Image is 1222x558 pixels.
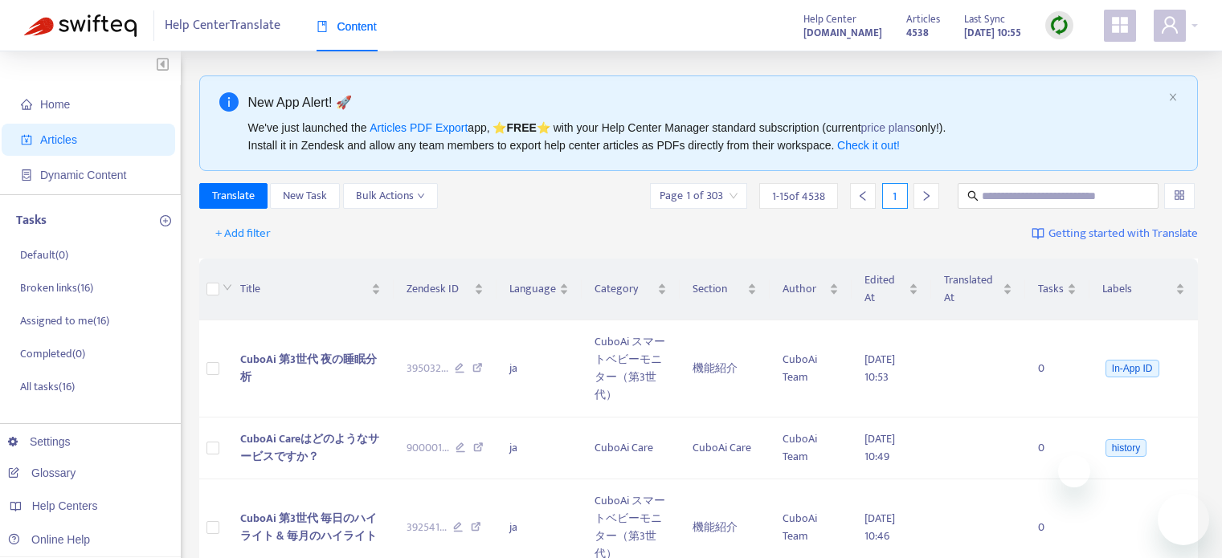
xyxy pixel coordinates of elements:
td: ja [497,320,582,417]
span: close [1168,92,1178,102]
a: Online Help [8,533,90,546]
span: book [317,21,328,32]
span: [DATE] 10:53 [864,350,895,386]
strong: [DATE] 10:55 [964,24,1021,42]
img: image-link [1032,227,1044,240]
strong: [DOMAIN_NAME] [803,24,882,42]
th: Translated At [931,259,1025,320]
p: Assigned to me ( 16 ) [20,312,109,329]
span: 392541 ... [407,519,447,536]
th: Edited At [852,259,931,320]
td: 機能紹介 [680,320,770,417]
span: Tasks [1038,280,1064,298]
span: Help Center Translate [165,10,280,41]
span: CuboAi 第3世代 夜の睡眠分析 [240,350,377,386]
div: We've just launched the app, ⭐ ⭐️ with your Help Center Manager standard subscription (current on... [248,119,1163,154]
iframe: メッセージを閉じる [1058,455,1090,487]
img: sync.dc5367851b00ba804db3.png [1049,15,1069,35]
span: 1 - 15 of 4538 [772,188,825,205]
a: Glossary [8,466,76,479]
span: down [417,192,425,200]
span: Title [240,280,368,298]
p: Broken links ( 16 ) [20,279,93,296]
span: Translate [212,187,255,205]
p: Default ( 0 ) [20,246,68,263]
td: 0 [1025,320,1089,417]
button: close [1168,92,1178,103]
span: [DATE] 10:46 [864,509,895,545]
div: New App Alert! 🚀 [248,92,1163,112]
a: Check it out! [837,139,900,152]
span: 395032 ... [407,360,448,377]
th: Title [227,259,394,320]
td: ja [497,417,582,479]
a: [DOMAIN_NAME] [803,23,882,42]
a: Getting started with Translate [1032,221,1198,246]
td: CuboAi スマートベビーモニター（第3世代） [582,320,680,417]
th: Category [582,259,680,320]
span: home [21,99,32,110]
iframe: メッセージングウィンドウを開くボタン [1158,494,1209,545]
b: FREE [506,121,536,134]
a: Settings [8,435,71,448]
span: In-App ID [1106,360,1159,377]
span: down [223,283,232,292]
td: CuboAi Care [680,417,770,479]
p: Tasks [16,211,47,230]
button: Bulk Actionsdown [343,183,438,209]
span: CuboAi Careはどのようなサービスですか？ [240,430,379,466]
span: container [21,169,32,181]
span: Articles [906,10,940,28]
span: Author [783,280,826,298]
span: Labels [1102,280,1172,298]
p: Completed ( 0 ) [20,345,85,362]
img: Swifteq [24,14,137,37]
span: Articles [40,133,77,146]
span: CuboAi 第3世代 毎日のハイライト & 毎月のハイライト [240,509,377,545]
td: 0 [1025,417,1089,479]
span: Home [40,98,70,111]
span: Last Sync [964,10,1005,28]
th: Zendesk ID [394,259,497,320]
span: Edited At [864,271,905,307]
span: Help Centers [32,499,98,512]
th: Labels [1089,259,1198,320]
a: Articles PDF Export [370,121,468,134]
span: [DATE] 10:49 [864,430,895,466]
span: history [1106,439,1146,457]
th: Language [497,259,582,320]
td: CuboAi Team [770,417,852,479]
span: 900001 ... [407,439,449,457]
button: + Add filter [203,221,283,246]
strong: 4538 [906,24,929,42]
span: plus-circle [160,215,171,226]
span: right [921,190,932,202]
a: price plans [861,121,916,134]
span: Category [595,280,654,298]
span: Content [317,20,377,33]
span: New Task [283,187,327,205]
span: Zendesk ID [407,280,472,298]
th: Author [770,259,852,320]
span: + Add filter [215,224,271,243]
p: All tasks ( 16 ) [20,378,75,395]
span: info-circle [219,92,239,112]
td: CuboAi Care [582,417,680,479]
span: account-book [21,134,32,145]
button: New Task [270,183,340,209]
span: Dynamic Content [40,169,126,181]
th: Section [680,259,770,320]
button: Translate [199,183,268,209]
span: left [857,190,868,202]
span: appstore [1110,15,1130,35]
div: 1 [882,183,908,209]
span: Getting started with Translate [1048,225,1198,243]
span: user [1160,15,1179,35]
span: Section [693,280,745,298]
span: Translated At [944,271,999,307]
span: Language [509,280,556,298]
td: CuboAi Team [770,320,852,417]
span: Bulk Actions [356,187,425,205]
span: Help Center [803,10,856,28]
th: Tasks [1025,259,1089,320]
